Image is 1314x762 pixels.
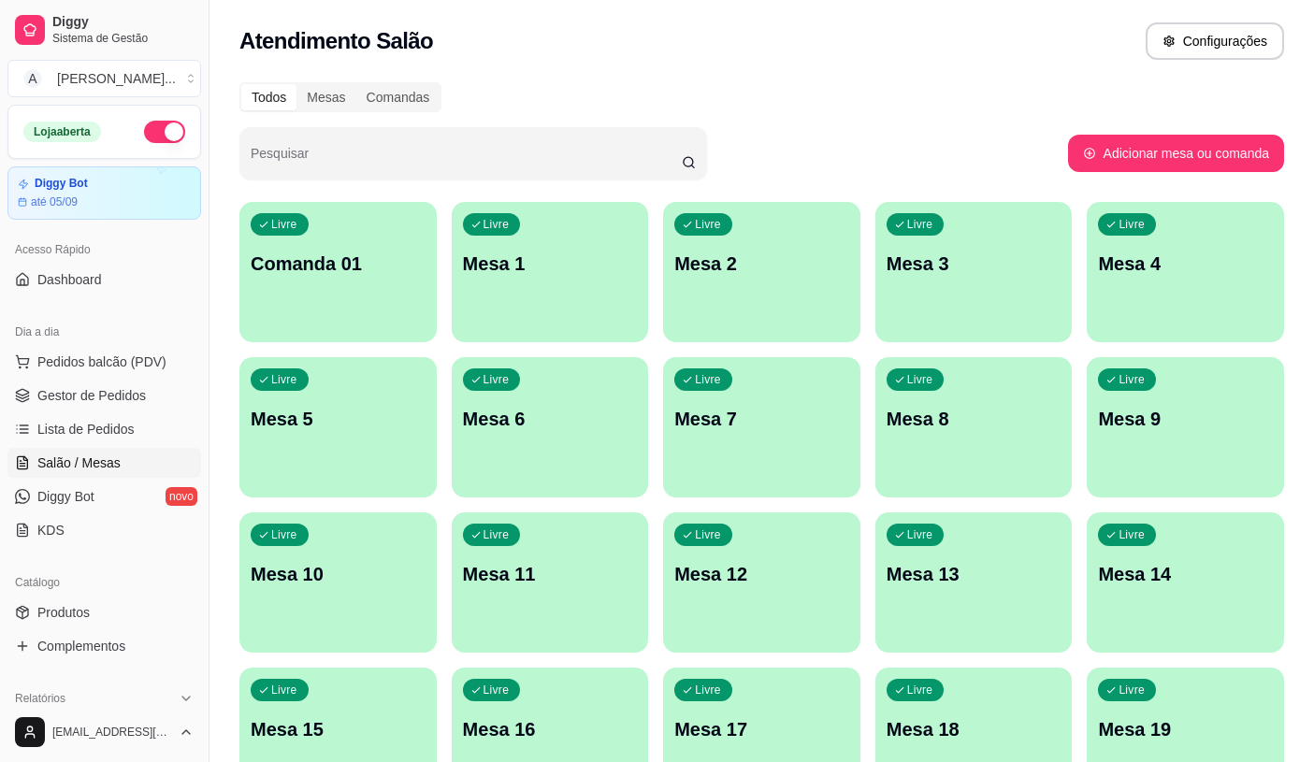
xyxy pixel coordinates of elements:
p: Mesa 12 [674,561,849,587]
button: LivreMesa 10 [239,512,437,653]
p: Mesa 1 [463,251,638,277]
a: Lista de Pedidos [7,414,201,444]
button: LivreMesa 7 [663,357,860,497]
span: [EMAIL_ADDRESS][DOMAIN_NAME] [52,725,171,740]
p: Comanda 01 [251,251,426,277]
input: Pesquisar [251,151,682,170]
button: LivreMesa 9 [1087,357,1284,497]
span: Sistema de Gestão [52,31,194,46]
p: Livre [484,683,510,697]
span: Diggy [52,14,194,31]
p: Livre [695,372,721,387]
a: Complementos [7,631,201,661]
span: Lista de Pedidos [37,420,135,439]
span: Dashboard [37,270,102,289]
div: Loja aberta [23,122,101,142]
span: Produtos [37,603,90,622]
p: Livre [271,372,297,387]
button: [EMAIL_ADDRESS][DOMAIN_NAME] [7,710,201,755]
p: Mesa 7 [674,406,849,432]
p: Mesa 11 [463,561,638,587]
p: Livre [1119,527,1145,542]
h2: Atendimento Salão [239,26,433,56]
button: Select a team [7,60,201,97]
p: Mesa 5 [251,406,426,432]
article: até 05/09 [31,194,78,209]
p: Mesa 3 [887,251,1061,277]
p: Mesa 17 [674,716,849,742]
a: Salão / Mesas [7,448,201,478]
button: LivreMesa 6 [452,357,649,497]
button: Configurações [1146,22,1284,60]
p: Livre [1119,683,1145,697]
p: Mesa 15 [251,716,426,742]
span: Salão / Mesas [37,453,121,472]
button: LivreMesa 14 [1087,512,1284,653]
button: LivreMesa 13 [875,512,1073,653]
div: Mesas [296,84,355,110]
a: KDS [7,515,201,545]
p: Livre [695,527,721,542]
button: LivreMesa 3 [875,202,1073,342]
div: Todos [241,84,296,110]
p: Livre [1119,372,1145,387]
p: Mesa 18 [887,716,1061,742]
a: Produtos [7,597,201,627]
p: Mesa 14 [1098,561,1273,587]
p: Livre [1119,217,1145,232]
p: Livre [484,217,510,232]
p: Livre [484,527,510,542]
p: Livre [695,217,721,232]
p: Mesa 10 [251,561,426,587]
p: Livre [907,527,933,542]
span: Gestor de Pedidos [37,386,146,405]
div: Catálogo [7,568,201,597]
span: A [23,69,42,88]
p: Livre [695,683,721,697]
span: Diggy Bot [37,487,94,506]
span: Pedidos balcão (PDV) [37,352,166,371]
p: Livre [907,217,933,232]
button: LivreMesa 5 [239,357,437,497]
button: LivreMesa 8 [875,357,1073,497]
p: Livre [484,372,510,387]
button: Alterar Status [144,121,185,143]
div: Comandas [356,84,440,110]
span: KDS [37,521,65,539]
p: Mesa 19 [1098,716,1273,742]
a: Diggy Botnovo [7,482,201,511]
p: Mesa 9 [1098,406,1273,432]
p: Mesa 2 [674,251,849,277]
a: DiggySistema de Gestão [7,7,201,52]
div: Dia a dia [7,317,201,347]
button: LivreMesa 12 [663,512,860,653]
button: LivreMesa 4 [1087,202,1284,342]
p: Mesa 16 [463,716,638,742]
div: Acesso Rápido [7,235,201,265]
p: Livre [907,372,933,387]
p: Mesa 8 [887,406,1061,432]
button: LivreMesa 1 [452,202,649,342]
a: Gestor de Pedidos [7,381,201,410]
button: LivreMesa 2 [663,202,860,342]
a: Dashboard [7,265,201,295]
p: Mesa 4 [1098,251,1273,277]
article: Diggy Bot [35,177,88,191]
button: Adicionar mesa ou comanda [1068,135,1284,172]
button: LivreComanda 01 [239,202,437,342]
span: Relatórios [15,691,65,706]
a: Diggy Botaté 05/09 [7,166,201,220]
p: Mesa 6 [463,406,638,432]
p: Livre [271,217,297,232]
p: Mesa 13 [887,561,1061,587]
p: Livre [271,683,297,697]
p: Livre [271,527,297,542]
div: [PERSON_NAME] ... [57,69,176,88]
p: Livre [907,683,933,697]
button: Pedidos balcão (PDV) [7,347,201,377]
span: Complementos [37,637,125,655]
button: LivreMesa 11 [452,512,649,653]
